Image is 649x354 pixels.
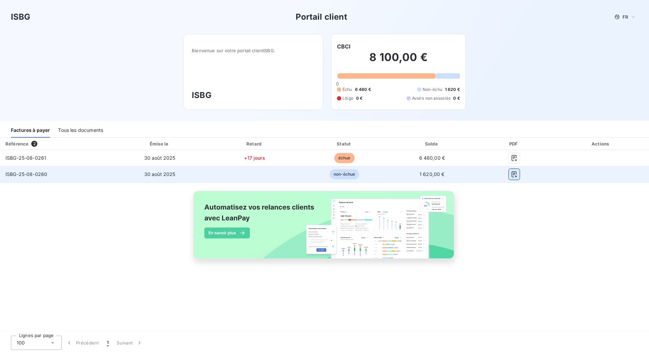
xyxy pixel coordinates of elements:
span: 0 [336,81,339,86]
div: Référence [5,141,29,146]
span: 6 480 € [355,86,371,93]
span: 30 août 2025 [144,171,175,177]
button: Suivant [113,336,147,350]
div: Factures à payer [11,123,50,138]
div: Solde [390,140,474,147]
span: +17 jours [244,155,265,161]
span: ISBG-25-08-0260 [5,171,47,177]
div: Retard [210,140,299,147]
span: 100 [17,339,25,346]
button: Précédent [62,336,103,350]
img: banner [187,187,462,270]
div: Tous les documents [58,123,103,138]
h2: 8 100,00 € [337,51,460,71]
div: Actions [554,140,648,147]
span: FR [623,14,628,20]
h3: Portail client [296,11,347,23]
span: 1 620,00 € [420,171,445,177]
h6: CBCI [337,42,351,51]
span: ISBG-25-08-0261 [5,155,46,161]
div: Émise le [112,140,208,147]
span: échue [334,153,355,163]
span: Bienvenue sur votre portail client ISBG . [192,48,315,53]
span: 1 [107,339,109,346]
span: Litige [342,95,353,101]
span: 30 août 2025 [144,155,175,161]
span: Avoirs non associés [412,95,451,101]
span: non-échue [330,169,359,179]
h3: ISBG [11,11,31,23]
span: 6 480,00 € [419,155,445,161]
span: Échu [342,86,352,93]
span: 0 € [453,95,460,101]
span: 2 [31,141,37,147]
h3: ISBG [192,89,315,101]
div: Statut [301,140,387,147]
span: 0 € [356,95,363,101]
div: PDF [477,140,552,147]
span: 1 620 € [445,86,460,93]
button: 1 [103,336,113,350]
span: Non-échu [423,86,442,93]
